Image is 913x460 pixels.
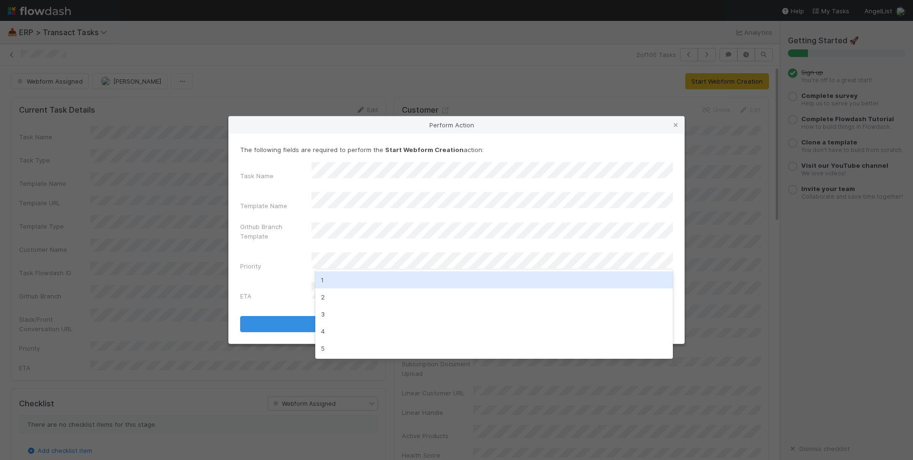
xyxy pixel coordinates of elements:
[385,146,464,153] strong: Start Webform Creation
[240,222,311,241] label: Github Branch Template
[229,116,684,134] div: Perform Action
[315,306,673,323] div: 3
[315,271,673,288] div: 1
[240,145,673,154] p: The following fields are required to perform the action:
[240,201,287,211] label: Template Name
[240,261,261,271] label: Priority
[315,288,673,306] div: 2
[240,316,673,332] button: Start Webform Creation
[240,171,273,181] label: Task Name
[240,291,252,301] label: ETA
[315,340,673,357] div: 5
[315,323,673,340] div: 4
